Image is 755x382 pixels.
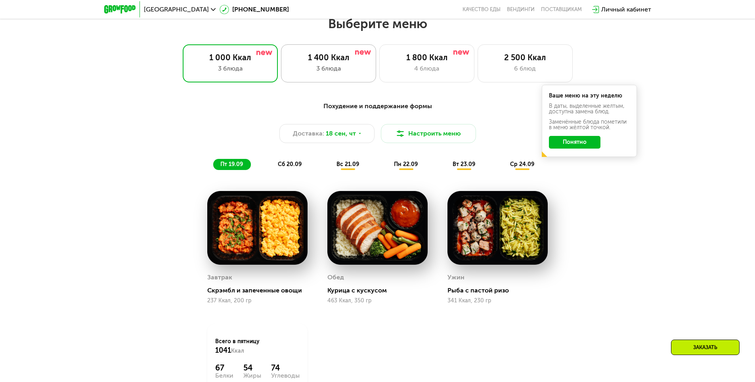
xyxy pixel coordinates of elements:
[220,161,243,168] span: пт 19.09
[510,161,534,168] span: ср 24.09
[191,64,270,73] div: 3 блюда
[215,338,300,355] div: Всего в пятницу
[394,161,418,168] span: пн 22.09
[447,298,548,304] div: 341 Ккал, 230 гр
[336,161,359,168] span: вс 21.09
[215,363,233,372] div: 67
[144,6,209,13] span: [GEOGRAPHIC_DATA]
[207,271,232,283] div: Завтрак
[25,16,730,32] h2: Выберите меню
[549,119,630,130] div: Заменённые блюда пометили в меню жёлтой точкой.
[541,6,582,13] div: поставщикам
[463,6,501,13] a: Качество еды
[271,363,300,372] div: 74
[549,93,630,99] div: Ваше меню на эту неделю
[601,5,651,14] div: Личный кабинет
[549,136,600,149] button: Понятно
[486,53,564,62] div: 2 500 Ккал
[243,363,261,372] div: 54
[327,286,434,294] div: Курица с кускусом
[507,6,535,13] a: Вендинги
[289,64,368,73] div: 3 блюда
[278,161,302,168] span: сб 20.09
[243,372,261,379] div: Жиры
[143,101,612,111] div: Похудение и поддержание формы
[326,129,356,138] span: 18 сен, чт
[231,348,244,354] span: Ккал
[289,53,368,62] div: 1 400 Ккал
[215,346,231,355] span: 1041
[271,372,300,379] div: Углеводы
[549,103,630,115] div: В даты, выделенные желтым, доступна замена блюд.
[207,286,314,294] div: Скрэмбл и запеченные овощи
[486,64,564,73] div: 6 блюд
[327,298,428,304] div: 463 Ккал, 350 гр
[447,286,554,294] div: Рыба с пастой ризо
[381,124,476,143] button: Настроить меню
[671,340,740,355] div: Заказать
[191,53,270,62] div: 1 000 Ккал
[220,5,289,14] a: [PHONE_NUMBER]
[388,64,466,73] div: 4 блюда
[453,161,475,168] span: вт 23.09
[447,271,464,283] div: Ужин
[388,53,466,62] div: 1 800 Ккал
[215,372,233,379] div: Белки
[327,271,344,283] div: Обед
[207,298,308,304] div: 237 Ккал, 200 гр
[293,129,324,138] span: Доставка:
